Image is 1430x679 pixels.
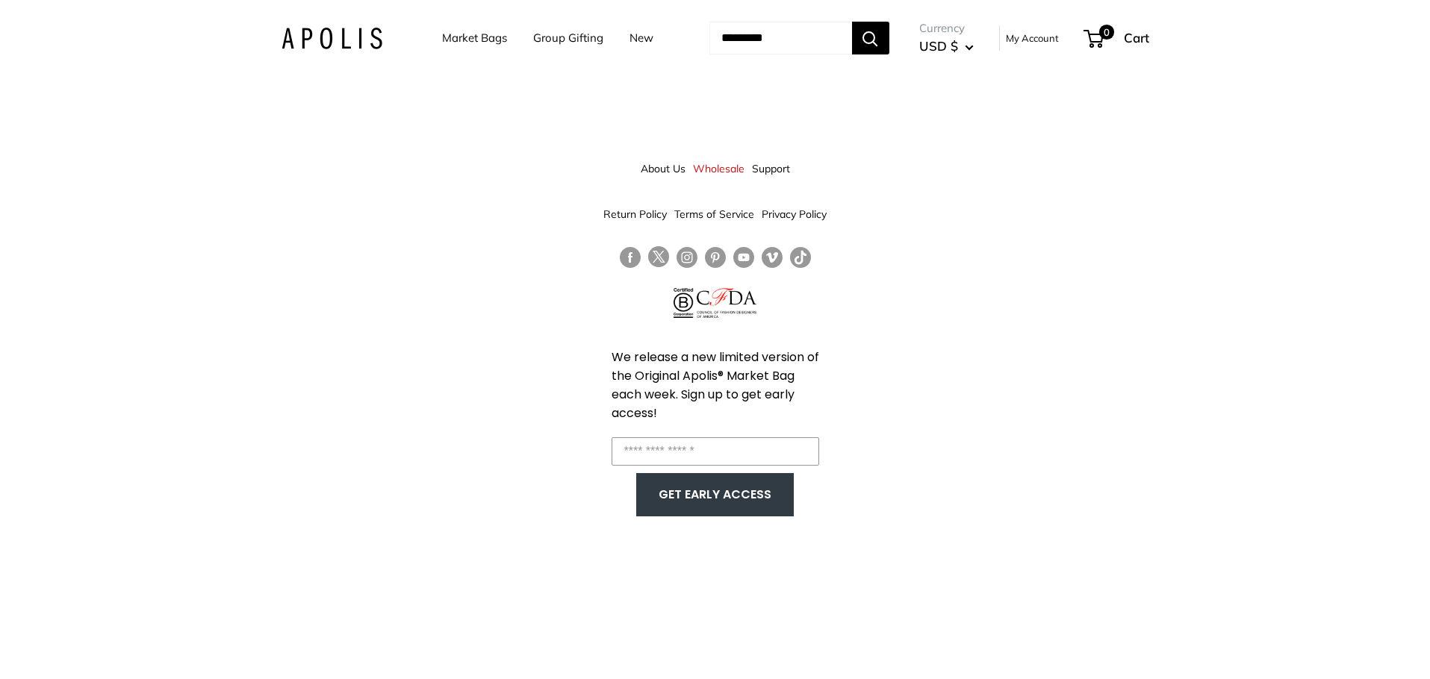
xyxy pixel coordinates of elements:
a: Support [752,155,790,182]
img: Apolis [282,28,382,49]
button: GET EARLY ACCESS [651,481,779,509]
a: Follow us on Facebook [620,246,641,268]
a: Follow us on Vimeo [762,246,783,268]
a: Follow us on Twitter [648,246,669,273]
button: USD $ [919,34,974,58]
a: Privacy Policy [762,201,827,228]
a: Return Policy [603,201,667,228]
img: Certified B Corporation [674,288,694,318]
input: Enter your email [612,437,819,466]
span: Cart [1124,30,1149,46]
a: Follow us on Pinterest [705,246,726,268]
img: Council of Fashion Designers of America Member [697,288,756,318]
span: Currency [919,18,974,39]
span: We release a new limited version of the Original Apolis® Market Bag each week. Sign up to get ear... [612,348,819,422]
span: 0 [1098,25,1113,40]
span: USD $ [919,38,958,54]
a: Follow us on YouTube [733,246,754,268]
a: Follow us on Tumblr [790,246,811,268]
button: Search [852,22,889,54]
a: About Us [641,155,686,182]
a: 0 Cart [1085,26,1149,50]
input: Search... [709,22,852,54]
a: Follow us on Instagram [677,246,697,268]
a: Market Bags [442,28,507,48]
a: New [629,28,653,48]
a: My Account [1006,29,1059,47]
a: Group Gifting [533,28,603,48]
a: Terms of Service [674,201,754,228]
a: Wholesale [693,155,744,182]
